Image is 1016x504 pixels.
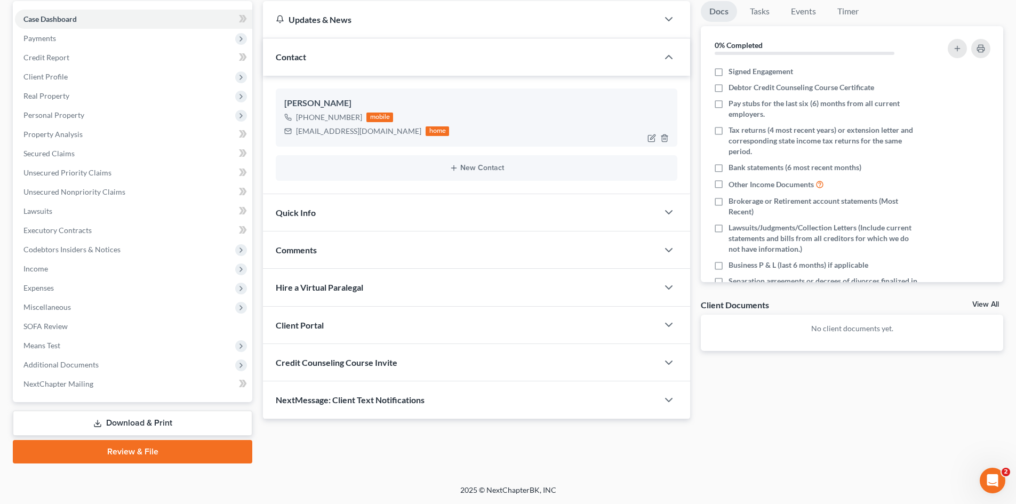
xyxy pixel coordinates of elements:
[729,82,874,93] span: Debtor Credit Counseling Course Certificate
[741,1,778,22] a: Tasks
[276,357,397,367] span: Credit Counseling Course Invite
[276,282,363,292] span: Hire a Virtual Paralegal
[729,222,918,254] span: Lawsuits/Judgments/Collection Letters (Include current statements and bills from all creditors fo...
[23,14,77,23] span: Case Dashboard
[729,260,868,270] span: Business P & L (last 6 months) if applicable
[782,1,825,22] a: Events
[23,91,69,100] span: Real Property
[701,1,737,22] a: Docs
[715,41,763,50] strong: 0% Completed
[276,52,306,62] span: Contact
[15,182,252,202] a: Unsecured Nonpriority Claims
[15,374,252,394] a: NextChapter Mailing
[23,72,68,81] span: Client Profile
[296,126,421,137] div: [EMAIL_ADDRESS][DOMAIN_NAME]
[729,98,918,119] span: Pay stubs for the last six (6) months from all current employers.
[366,113,393,122] div: mobile
[276,395,425,405] span: NextMessage: Client Text Notifications
[284,164,669,172] button: New Contact
[204,485,812,504] div: 2025 © NextChapterBK, INC
[15,10,252,29] a: Case Dashboard
[15,221,252,240] a: Executory Contracts
[276,245,317,255] span: Comments
[15,202,252,221] a: Lawsuits
[23,379,93,388] span: NextChapter Mailing
[15,163,252,182] a: Unsecured Priority Claims
[13,440,252,463] a: Review & File
[829,1,867,22] a: Timer
[701,299,769,310] div: Client Documents
[980,468,1005,493] iframe: Intercom live chat
[23,110,84,119] span: Personal Property
[972,301,999,308] a: View All
[276,320,324,330] span: Client Portal
[1002,468,1010,476] span: 2
[23,360,99,369] span: Additional Documents
[426,126,449,136] div: home
[284,97,669,110] div: [PERSON_NAME]
[729,179,814,190] span: Other Income Documents
[23,302,71,311] span: Miscellaneous
[276,14,645,25] div: Updates & News
[709,323,995,334] p: No client documents yet.
[23,283,54,292] span: Expenses
[729,196,918,217] span: Brokerage or Retirement account statements (Most Recent)
[729,125,918,157] span: Tax returns (4 most recent years) or extension letter and corresponding state income tax returns ...
[15,144,252,163] a: Secured Claims
[15,317,252,336] a: SOFA Review
[15,125,252,144] a: Property Analysis
[23,149,75,158] span: Secured Claims
[729,66,793,77] span: Signed Engagement
[23,53,69,62] span: Credit Report
[296,112,362,123] div: [PHONE_NUMBER]
[13,411,252,436] a: Download & Print
[23,226,92,235] span: Executory Contracts
[23,168,111,177] span: Unsecured Priority Claims
[23,187,125,196] span: Unsecured Nonpriority Claims
[23,245,121,254] span: Codebtors Insiders & Notices
[276,207,316,218] span: Quick Info
[15,48,252,67] a: Credit Report
[23,34,56,43] span: Payments
[729,276,918,297] span: Separation agreements or decrees of divorces finalized in the past 2 years
[729,162,861,173] span: Bank statements (6 most recent months)
[23,264,48,273] span: Income
[23,206,52,215] span: Lawsuits
[23,130,83,139] span: Property Analysis
[23,341,60,350] span: Means Test
[23,322,68,331] span: SOFA Review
